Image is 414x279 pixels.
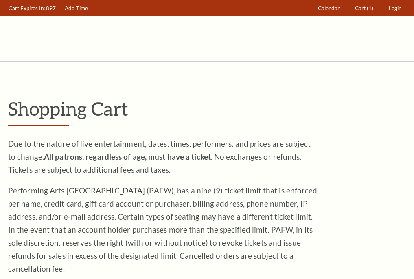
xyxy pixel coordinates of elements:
[318,5,340,11] span: Calendar
[9,5,45,11] span: Cart Expires In:
[367,5,373,11] span: (1)
[351,0,377,16] a: Cart (1)
[8,184,318,275] p: Performing Arts [GEOGRAPHIC_DATA] (PAFW), has a nine (9) ticket limit that is enforced per name, ...
[8,139,311,174] span: Due to the nature of live entertainment, dates, times, performers, and prices are subject to chan...
[44,152,211,161] strong: All patrons, regardless of age, must have a ticket
[389,5,401,11] span: Login
[314,0,344,16] a: Calendar
[46,5,56,11] span: 897
[355,5,366,11] span: Cart
[61,0,92,16] a: Add Time
[385,0,405,16] a: Login
[8,98,406,119] p: Shopping Cart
